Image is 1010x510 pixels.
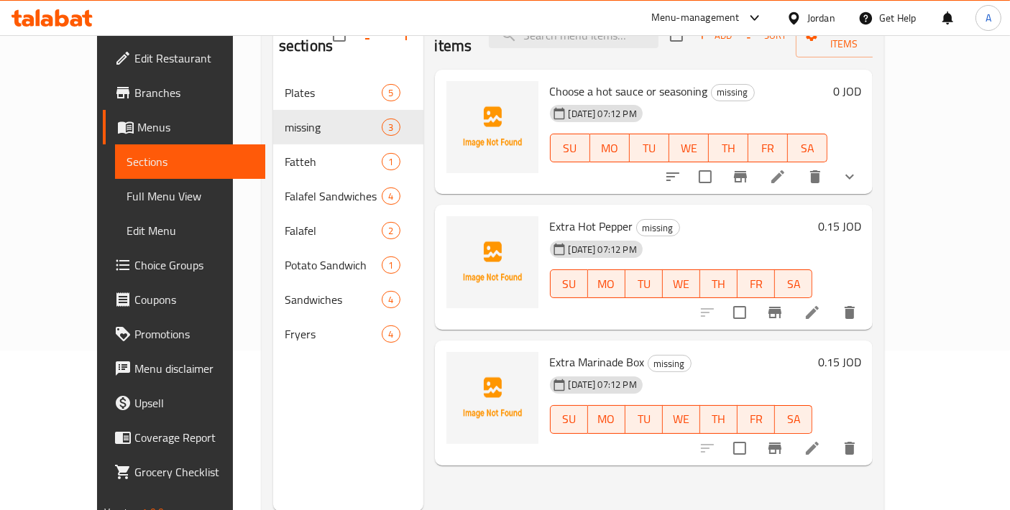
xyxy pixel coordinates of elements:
[656,159,690,194] button: sort-choices
[285,222,382,239] span: Falafel
[636,219,680,236] div: missing
[137,119,254,136] span: Menus
[986,10,991,26] span: A
[748,134,788,162] button: FR
[134,463,254,481] span: Grocery Checklist
[556,409,582,430] span: SU
[669,274,694,295] span: WE
[273,282,423,317] div: Sandwiches4
[637,220,679,236] span: missing
[285,187,382,205] div: Falafel Sandwiches
[273,70,423,357] nav: Menu sections
[103,110,266,144] a: Menus
[273,317,423,351] div: Fryers4
[743,409,769,430] span: FR
[669,134,709,162] button: WE
[285,256,382,274] span: Potato Sandwich
[273,110,423,144] div: missing3
[382,155,399,169] span: 1
[285,325,382,343] span: Fryers
[382,256,400,274] div: items
[631,409,657,430] span: TU
[669,409,694,430] span: WE
[841,168,858,185] svg: Show Choices
[700,405,738,434] button: TH
[588,405,625,434] button: MO
[775,269,812,298] button: SA
[285,153,382,170] span: Fatteh
[550,269,588,298] button: SU
[563,243,643,256] span: [DATE] 07:12 PM
[285,119,382,136] span: missing
[690,162,720,192] span: Select to update
[103,351,266,386] a: Menu disclaimer
[134,84,254,101] span: Branches
[127,222,254,239] span: Edit Menu
[285,291,382,308] span: Sandwiches
[103,282,266,317] a: Coupons
[781,409,807,430] span: SA
[115,144,266,179] a: Sections
[594,274,620,295] span: MO
[794,138,822,159] span: SA
[273,144,423,179] div: Fatteh1
[788,134,827,162] button: SA
[134,360,254,377] span: Menu disclaimer
[804,304,821,321] a: Edit menu item
[103,386,266,420] a: Upsell
[663,405,700,434] button: WE
[590,134,630,162] button: MO
[382,325,400,343] div: items
[103,41,266,75] a: Edit Restaurant
[630,134,669,162] button: TU
[382,187,400,205] div: items
[625,269,663,298] button: TU
[273,213,423,248] div: Falafel2
[382,84,400,101] div: items
[285,84,382,101] span: Plates
[446,352,538,444] img: Extra Marinade Box
[804,440,821,457] a: Edit menu item
[706,274,732,295] span: TH
[273,248,423,282] div: Potato Sandwich1
[446,216,538,308] img: Extra Hot Pepper
[675,138,703,159] span: WE
[382,224,399,238] span: 2
[709,134,748,162] button: TH
[588,269,625,298] button: MO
[715,138,743,159] span: TH
[127,187,254,205] span: Full Menu View
[134,429,254,446] span: Coverage Report
[550,215,633,237] span: Extra Hot Pepper
[738,269,775,298] button: FR
[279,14,333,57] h2: Menu sections
[103,317,266,351] a: Promotions
[550,134,590,162] button: SU
[563,107,643,121] span: [DATE] 07:12 PM
[556,274,582,295] span: SU
[596,138,624,159] span: MO
[134,394,254,412] span: Upsell
[382,328,399,341] span: 4
[115,179,266,213] a: Full Menu View
[738,405,775,434] button: FR
[635,138,664,159] span: TU
[594,409,620,430] span: MO
[382,121,399,134] span: 3
[134,256,254,274] span: Choice Groups
[382,190,399,203] span: 4
[754,138,782,159] span: FR
[781,274,807,295] span: SA
[446,81,538,173] img: Choose a hot sauce or seasoning
[769,168,786,185] a: Edit menu item
[382,222,400,239] div: items
[273,179,423,213] div: Falafel Sandwiches4
[625,405,663,434] button: TU
[833,81,861,101] h6: 0 JOD
[382,293,399,307] span: 4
